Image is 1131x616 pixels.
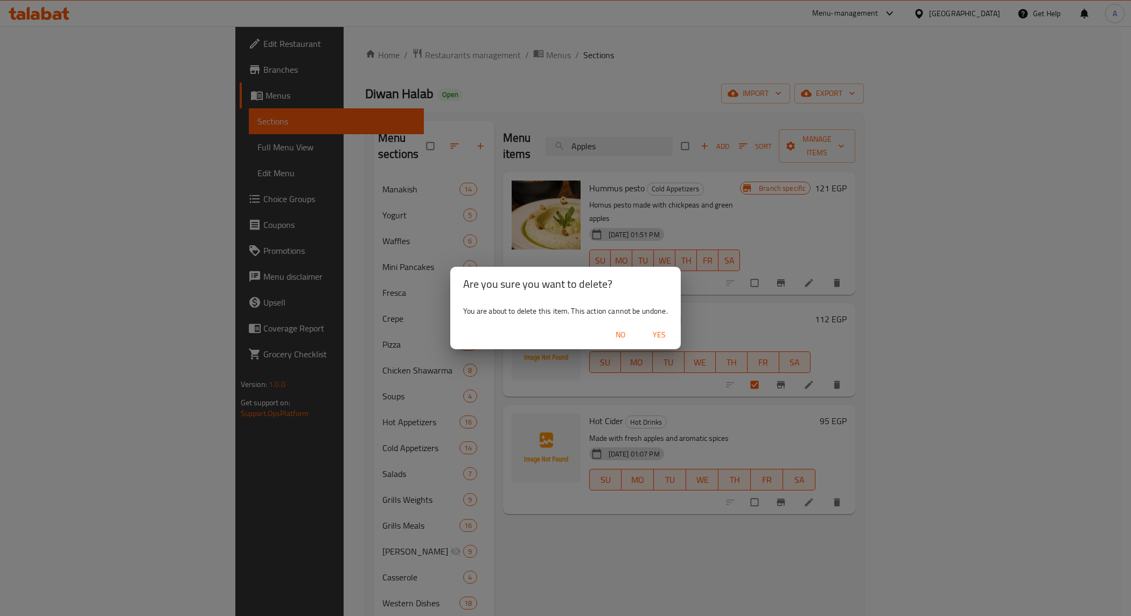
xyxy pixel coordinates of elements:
[463,275,668,293] h2: Are you sure you want to delete?
[450,301,681,321] div: You are about to delete this item. This action cannot be undone.
[608,328,633,342] span: No
[642,325,676,345] button: Yes
[646,328,672,342] span: Yes
[603,325,638,345] button: No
